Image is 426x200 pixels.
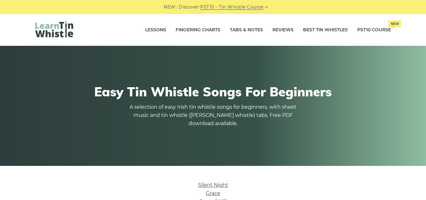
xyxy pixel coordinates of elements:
a: Reviews [272,22,294,38]
a: PST10 CourseNew [357,22,391,38]
a: Lessons [145,22,166,38]
span: New [388,20,401,27]
a: Silent Night [198,182,228,188]
a: Tabs & Notes [230,22,263,38]
a: Best Tin Whistles [303,22,348,38]
p: A selection of easy Irish tin whistle songs for beginners, with sheet music and tin whistle ([PER... [128,103,298,128]
h1: Easy Tin Whistle Songs For Beginners [35,84,391,99]
a: Grace [206,190,220,196]
a: Fingering Charts [176,22,220,38]
img: LearnTinWhistle.com [35,21,73,37]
